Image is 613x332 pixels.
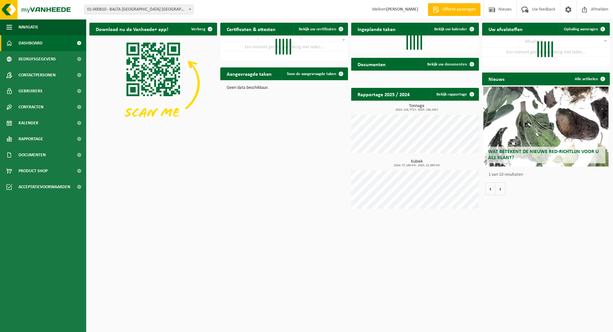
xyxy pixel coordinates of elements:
h2: Nieuws [482,73,511,85]
a: Offerte aanvragen [428,3,481,16]
span: Bekijk uw kalender [434,27,467,31]
p: Geen data beschikbaar. [227,86,342,90]
span: Dashboard [19,35,42,51]
h2: Documenten [351,58,392,70]
span: Wat betekent de nieuwe RED-richtlijn voor u als klant? [488,149,599,160]
span: Contactpersonen [19,67,56,83]
span: 01-000810 - BALTA OUDENAARDE NV - OUDENAARDE [84,5,193,14]
button: Volgende [496,182,505,195]
a: Bekijk uw kalender [429,23,478,35]
span: 01-000810 - BALTA OUDENAARDE NV - OUDENAARDE [85,5,193,14]
span: Navigatie [19,19,38,35]
a: Bekijk rapportage [431,88,478,101]
span: Acceptatievoorwaarden [19,179,70,195]
a: Alle artikelen [570,73,609,85]
h3: Kubiek [354,159,479,167]
h2: Download nu de Vanheede+ app! [89,23,175,35]
button: Verberg [186,23,216,35]
span: Bekijk uw documenten [427,62,467,66]
span: Rapportage [19,131,43,147]
span: Ophaling aanvragen [564,27,598,31]
a: Ophaling aanvragen [559,23,609,35]
img: Download de VHEPlus App [89,35,217,131]
span: Documenten [19,147,46,163]
span: Kalender [19,115,38,131]
h2: Ingeplande taken [351,23,402,35]
span: 2024: 37,160 m3 - 2025: 22,500 m3 [354,164,479,167]
h3: Tonnage [354,104,479,112]
strong: [PERSON_NAME] [386,7,418,12]
p: 1 van 10 resultaten [488,173,607,177]
span: Contracten [19,99,43,115]
a: Wat betekent de nieuwe RED-richtlijn voor u als klant? [483,87,609,166]
h2: Rapportage 2025 / 2024 [351,88,416,100]
h2: Uw afvalstoffen [482,23,529,35]
span: Bedrijfsgegevens [19,51,56,67]
h2: Certificaten & attesten [220,23,282,35]
span: 2024: 216,773 t - 2025: 146,100 t [354,108,479,112]
span: Verberg [191,27,205,31]
span: Toon de aangevraagde taken [287,72,336,76]
button: Vorige [485,182,496,195]
h2: Aangevraagde taken [220,67,278,80]
span: Offerte aanvragen [441,6,477,13]
span: Bekijk uw certificaten [299,27,336,31]
a: Bekijk uw documenten [422,58,478,71]
span: Gebruikers [19,83,42,99]
a: Bekijk uw certificaten [294,23,347,35]
span: Product Shop [19,163,48,179]
a: Toon de aangevraagde taken [282,67,347,80]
